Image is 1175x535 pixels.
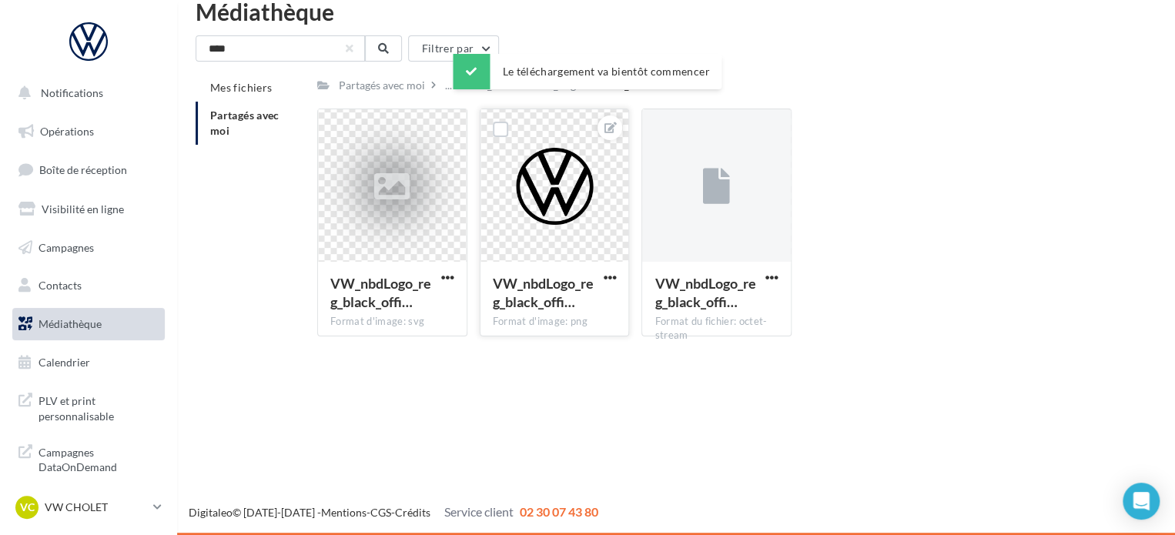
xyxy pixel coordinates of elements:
[1123,483,1160,520] div: Open Intercom Messenger
[38,317,102,330] span: Médiathèque
[330,315,454,329] div: Format d'image: svg
[9,346,168,379] a: Calendrier
[9,115,168,148] a: Opérations
[41,86,103,99] span: Notifications
[38,356,90,369] span: Calendrier
[9,153,168,186] a: Boîte de réception
[45,500,147,515] p: VW CHOLET
[189,506,598,519] span: © [DATE]-[DATE] - - -
[20,500,35,515] span: VC
[520,504,598,519] span: 02 30 07 43 80
[321,506,367,519] a: Mentions
[9,436,168,481] a: Campagnes DataOnDemand
[40,125,94,138] span: Opérations
[39,163,127,176] span: Boîte de réception
[370,506,391,519] a: CGS
[493,275,594,310] span: VW_nbdLogo_reg_black_office_RGB
[9,269,168,302] a: Contacts
[444,504,514,519] span: Service client
[9,77,162,109] button: Notifications
[442,75,455,96] div: ...
[12,493,165,522] a: VC VW CHOLET
[9,384,168,430] a: PLV et print personnalisable
[330,275,431,310] span: VW_nbdLogo_reg_black_office_RGB
[654,315,778,343] div: Format du fichier: octet-stream
[38,240,94,253] span: Campagnes
[9,193,168,226] a: Visibilité en ligne
[9,308,168,340] a: Médiathèque
[408,35,499,62] button: Filtrer par
[395,506,430,519] a: Crédits
[339,78,425,93] div: Partagés avec moi
[38,442,159,475] span: Campagnes DataOnDemand
[189,506,233,519] a: Digitaleo
[38,279,82,292] span: Contacts
[9,232,168,264] a: Campagnes
[42,202,124,216] span: Visibilité en ligne
[210,109,280,137] span: Partagés avec moi
[38,390,159,423] span: PLV et print personnalisable
[453,54,721,89] div: Le téléchargement va bientôt commencer
[493,315,617,329] div: Format d'image: png
[654,275,755,310] span: VW_nbdLogo_reg_black_office_RGB
[210,81,272,94] span: Mes fichiers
